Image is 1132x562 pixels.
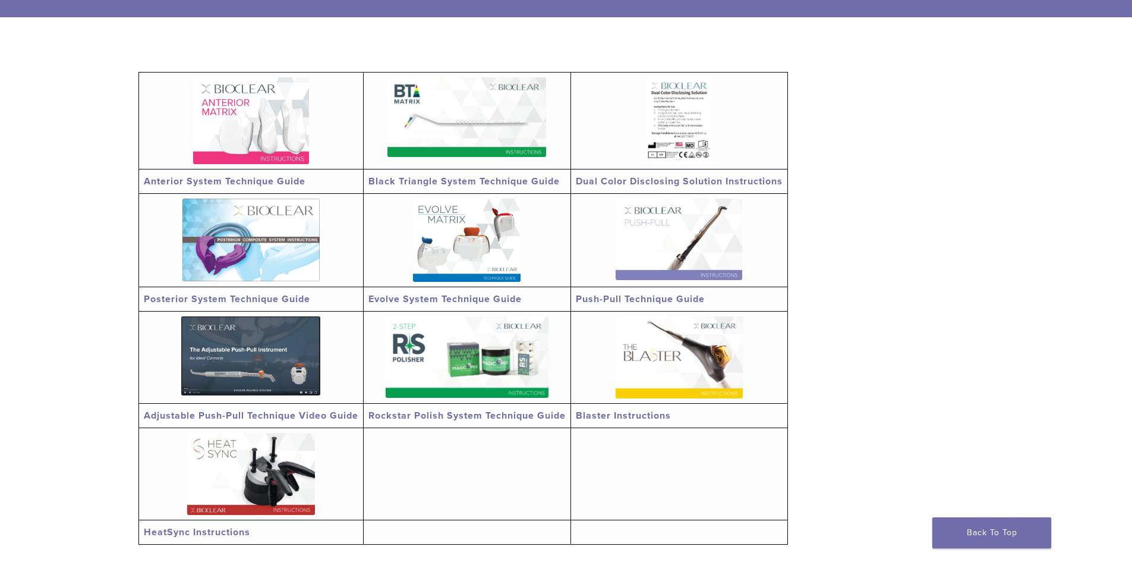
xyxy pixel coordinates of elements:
a: Evolve System Technique Guide [368,293,522,305]
a: Posterior System Technique Guide [144,293,310,305]
a: HeatSync Instructions [144,526,250,538]
a: Push-Pull Technique Guide [576,293,705,305]
a: Anterior System Technique Guide [144,175,305,187]
a: Black Triangle System Technique Guide [368,175,560,187]
a: Rockstar Polish System Technique Guide [368,410,566,422]
a: Dual Color Disclosing Solution Instructions [576,175,783,187]
a: Back To Top [932,517,1051,548]
a: Adjustable Push-Pull Technique Video Guide [144,410,358,422]
a: Blaster Instructions [576,410,671,422]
